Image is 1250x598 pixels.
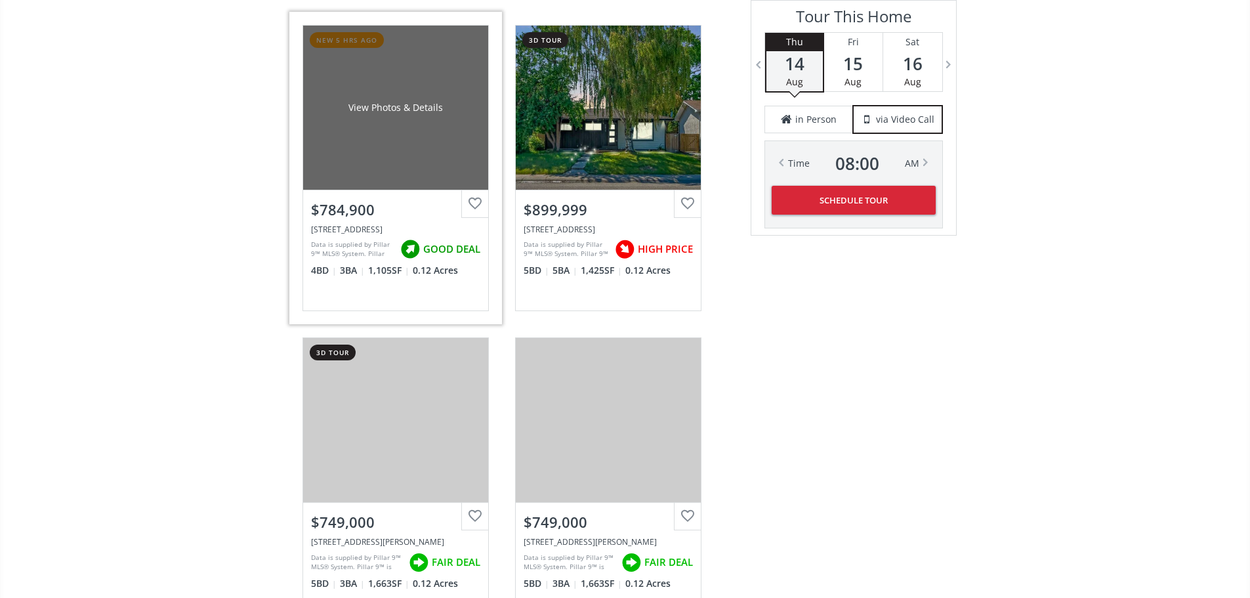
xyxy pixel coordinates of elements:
[340,264,365,277] span: 3 BA
[406,549,432,576] img: rating icon
[524,240,608,259] div: Data is supplied by Pillar 9™ MLS® System. Pillar 9™ is the owner of the copyright in its MLS® Sy...
[289,12,502,324] a: new 5 hrs agoView Photos & Details$784,900[STREET_ADDRESS]Data is supplied by Pillar 9™ MLS® Syst...
[311,200,480,220] div: $784,900
[835,154,879,173] span: 08 : 00
[824,54,883,73] span: 15
[904,75,921,88] span: Aug
[766,33,823,51] div: Thu
[524,264,549,277] span: 5 BD
[824,33,883,51] div: Fri
[524,200,693,220] div: $899,999
[524,536,693,547] div: 323 Alcott Crescent SE, Calgary, AB T2J0V3
[638,242,693,256] span: HIGH PRICE
[368,577,409,590] span: 1,663 SF
[413,264,458,277] span: 0.12 Acres
[524,577,549,590] span: 5 BD
[581,264,622,277] span: 1,425 SF
[311,577,337,590] span: 5 BD
[788,154,919,173] div: Time AM
[413,577,458,590] span: 0.12 Acres
[618,549,644,576] img: rating icon
[883,54,942,73] span: 16
[786,75,803,88] span: Aug
[552,264,577,277] span: 5 BA
[348,101,443,114] div: View Photos & Details
[423,242,480,256] span: GOOD DEAL
[766,54,823,73] span: 14
[311,536,480,547] div: 323 Alcott Crescent SE, Calgary, AB T2J0V3
[311,240,394,259] div: Data is supplied by Pillar 9™ MLS® System. Pillar 9™ is the owner of the copyright in its MLS® Sy...
[502,12,715,324] a: 3d tour$899,999[STREET_ADDRESS]Data is supplied by Pillar 9™ MLS® System. Pillar 9™ is the owner ...
[311,553,402,572] div: Data is supplied by Pillar 9™ MLS® System. Pillar 9™ is the owner of the copyright in its MLS® Sy...
[581,577,622,590] span: 1,663 SF
[311,224,480,235] div: 10223 Wapiti Drive SE, Calgary, AB T2J 1J3
[524,512,693,532] div: $749,000
[844,75,862,88] span: Aug
[772,186,936,215] button: Schedule Tour
[524,224,693,235] div: 9819 2 Street SE, Calgary, AB T2J 0W3
[432,555,480,569] span: FAIR DEAL
[552,577,577,590] span: 3 BA
[340,577,365,590] span: 3 BA
[397,236,423,263] img: rating icon
[644,555,693,569] span: FAIR DEAL
[612,236,638,263] img: rating icon
[311,264,337,277] span: 4 BD
[368,264,409,277] span: 1,105 SF
[876,113,934,126] span: via Video Call
[311,512,480,532] div: $749,000
[795,113,837,126] span: in Person
[764,7,943,32] h3: Tour This Home
[524,553,615,572] div: Data is supplied by Pillar 9™ MLS® System. Pillar 9™ is the owner of the copyright in its MLS® Sy...
[625,577,671,590] span: 0.12 Acres
[625,264,671,277] span: 0.12 Acres
[883,33,942,51] div: Sat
